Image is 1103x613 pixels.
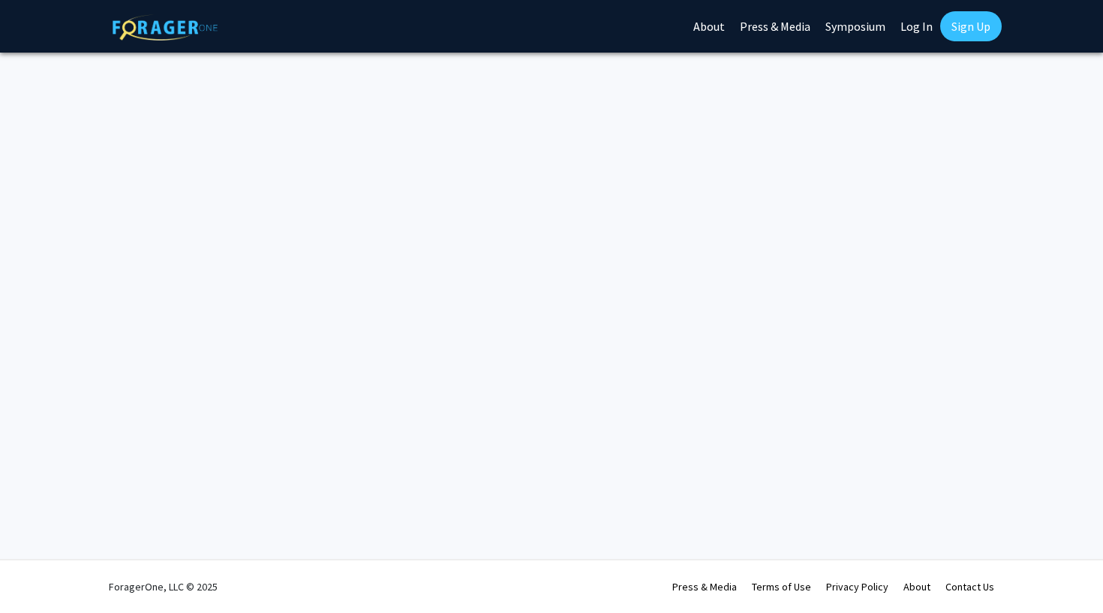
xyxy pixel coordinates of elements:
a: About [903,580,930,593]
img: ForagerOne Logo [113,14,218,41]
a: Terms of Use [752,580,811,593]
a: Privacy Policy [826,580,888,593]
a: Press & Media [672,580,737,593]
a: Sign Up [940,11,1002,41]
div: ForagerOne, LLC © 2025 [109,560,218,613]
a: Contact Us [945,580,994,593]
